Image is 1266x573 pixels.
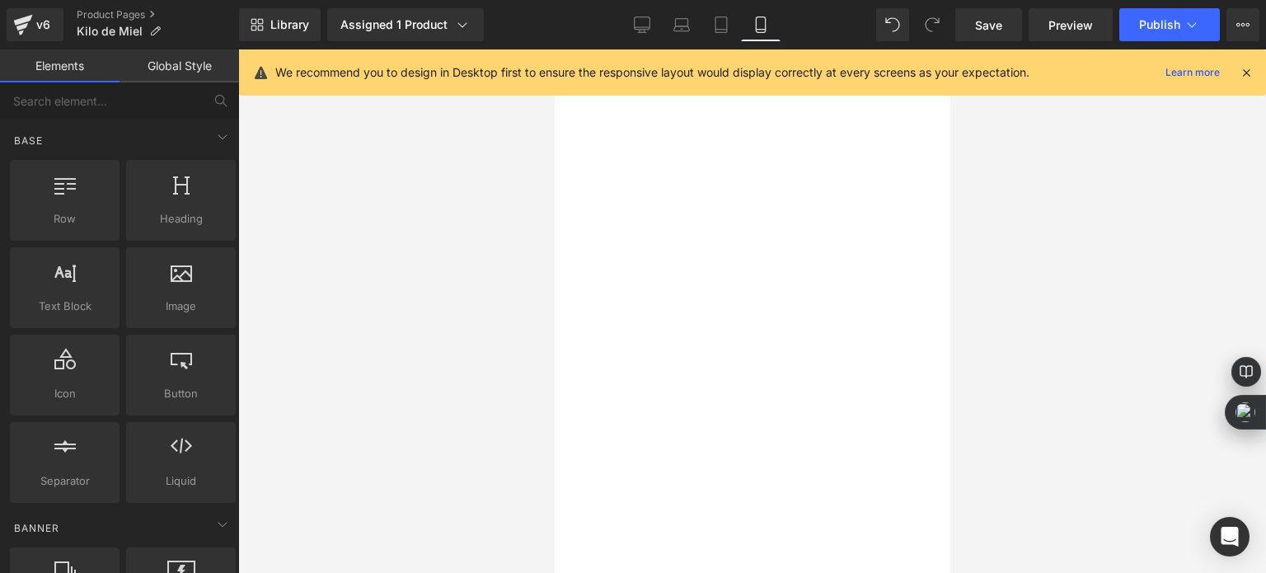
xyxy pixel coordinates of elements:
a: Learn more [1159,63,1226,82]
span: Image [131,298,231,315]
button: Undo [876,8,909,41]
span: Banner [12,520,61,536]
div: v6 [33,14,54,35]
a: Desktop [622,8,662,41]
a: Product Pages [77,8,239,21]
span: Publish [1139,18,1180,31]
span: Base [12,133,45,148]
button: More [1226,8,1259,41]
div: Assigned 1 Product [340,16,471,33]
a: Global Style [120,49,239,82]
span: Separator [15,472,115,490]
a: v6 [7,8,63,41]
span: Liquid [131,472,231,490]
a: Preview [1029,8,1113,41]
a: Tablet [701,8,741,41]
span: Button [131,385,231,402]
span: Preview [1048,16,1093,34]
a: Mobile [741,8,781,41]
span: Kilo de Miel [77,25,143,38]
a: New Library [239,8,321,41]
button: Publish [1119,8,1220,41]
p: We recommend you to design in Desktop first to ensure the responsive layout would display correct... [275,63,1029,82]
span: Heading [131,210,231,228]
span: Library [270,17,309,32]
span: Row [15,210,115,228]
span: Text Block [15,298,115,315]
button: Redo [916,8,949,41]
div: Open Intercom Messenger [1210,517,1250,557]
span: Save [975,16,1002,34]
a: Laptop [662,8,701,41]
span: Icon [15,385,115,402]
